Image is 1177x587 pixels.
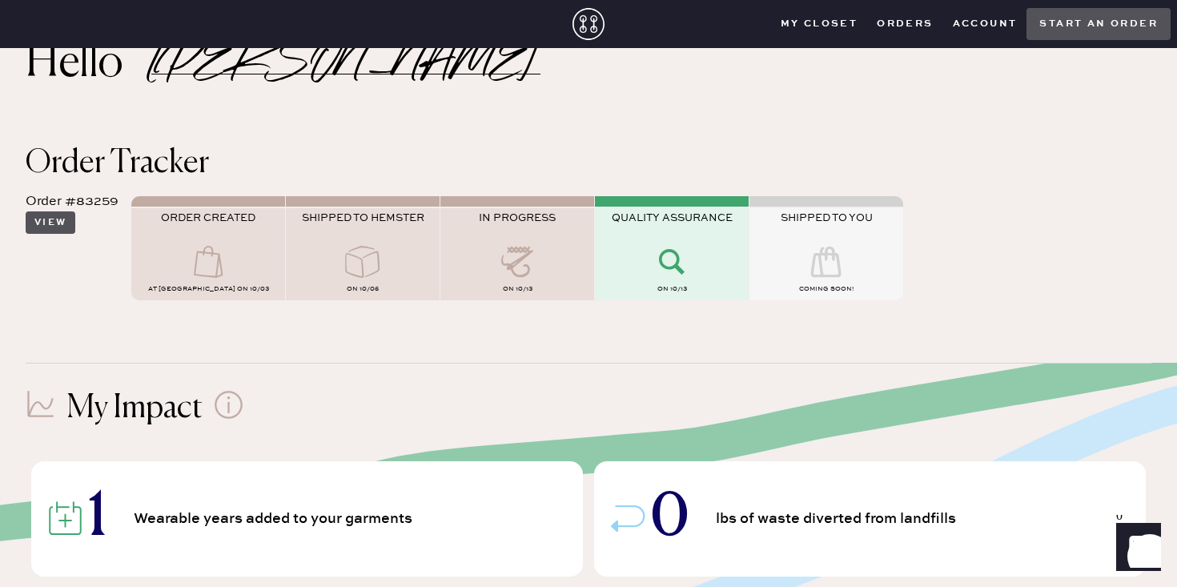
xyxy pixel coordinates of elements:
[134,512,418,526] span: Wearable years added to your garments
[148,285,269,293] span: AT [GEOGRAPHIC_DATA] on 10/03
[867,12,942,36] button: Orders
[66,389,203,428] h1: My Impact
[771,12,868,36] button: My Closet
[347,285,379,293] span: on 10/06
[503,285,532,293] span: on 10/13
[302,211,424,224] span: SHIPPED TO HEMSTER
[26,192,119,211] div: Order #83259
[781,211,873,224] span: SHIPPED TO YOU
[799,285,854,293] span: COMING SOON!
[26,45,151,83] h2: Hello
[943,12,1027,36] button: Account
[479,211,556,224] span: IN PROGRESS
[1026,8,1171,40] button: Start an order
[651,491,689,547] span: 0
[88,491,106,547] span: 1
[26,211,75,234] button: View
[151,54,540,74] h2: [PERSON_NAME]
[1101,515,1170,584] iframe: Front Chat
[716,512,962,526] span: lbs of waste diverted from landfills
[612,211,733,224] span: QUALITY ASSURANCE
[657,285,687,293] span: on 10/13
[161,211,255,224] span: ORDER CREATED
[26,147,209,179] span: Order Tracker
